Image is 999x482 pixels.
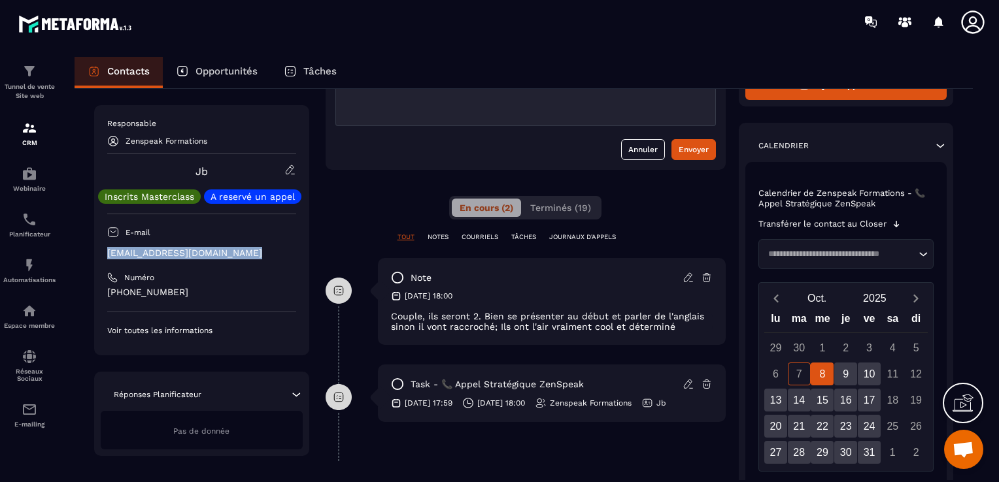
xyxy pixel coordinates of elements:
p: Zenspeak Formations [126,137,207,146]
button: Next month [904,289,928,307]
div: 14 [788,389,811,411]
div: 11 [881,362,904,385]
a: schedulerschedulerPlanificateur [3,202,56,248]
p: Transférer le contact au Closer [758,219,887,229]
div: 12 [905,362,928,385]
p: Calendrier de Zenspeak Formations - 📞 Appel Stratégique ZenSpeak [758,188,934,209]
span: Terminés (19) [530,202,591,213]
button: Envoyer [671,139,716,160]
img: logo [18,12,136,36]
p: Couple, ils seront 2. Bien se présenter au début et parler de l'anglais sinon il vont raccroché; ... [391,311,713,332]
p: Jb [656,398,666,408]
div: ma [787,310,811,332]
p: A reservé un appel [211,192,295,201]
p: Zenspeak Formations [550,398,632,408]
p: Numéro [124,272,154,283]
p: Tâches [303,65,337,77]
a: Jb [195,165,208,178]
p: Contacts [107,65,150,77]
div: 29 [811,441,834,464]
div: di [904,310,928,332]
p: Réponses Planificateur [114,389,201,400]
a: Tâches [271,57,350,88]
p: Réseaux Sociaux [3,368,56,382]
div: 4 [881,336,904,359]
div: 20 [764,415,787,438]
p: Opportunités [195,65,258,77]
button: Open years overlay [846,287,904,310]
a: emailemailE-mailing [3,392,56,438]
p: Planificateur [3,231,56,238]
button: En cours (2) [452,199,521,217]
div: 30 [834,441,857,464]
a: social-networksocial-networkRéseaux Sociaux [3,339,56,392]
div: 23 [834,415,857,438]
div: 17 [858,389,881,411]
div: Calendar wrapper [764,310,928,464]
a: Opportunités [163,57,271,88]
div: je [834,310,858,332]
a: formationformationTunnel de vente Site web [3,54,56,110]
div: 9 [834,362,857,385]
p: Webinaire [3,185,56,192]
p: task - 📞 Appel Stratégique ZenSpeak [411,378,584,391]
div: ve [858,310,881,332]
p: E-mail [126,227,150,238]
img: scheduler [22,212,37,227]
button: Open months overlay [788,287,846,310]
input: Search for option [764,248,916,261]
p: Automatisations [3,276,56,283]
p: Espace membre [3,322,56,329]
div: sa [881,310,904,332]
div: lu [764,310,788,332]
div: 10 [858,362,881,385]
div: 15 [811,389,834,411]
img: automations [22,166,37,182]
div: 27 [764,441,787,464]
img: social-network [22,349,37,364]
img: automations [22,303,37,319]
div: 1 [811,336,834,359]
div: 21 [788,415,811,438]
p: COURRIELS [462,233,498,242]
p: Responsable [107,118,296,129]
p: Calendrier [758,140,809,151]
div: 18 [881,389,904,411]
button: Previous month [764,289,788,307]
div: 8 [811,362,834,385]
div: 3 [858,336,881,359]
p: Voir toutes les informations [107,325,296,336]
span: En cours (2) [460,202,513,213]
p: TÂCHES [511,233,536,242]
p: [DATE] 18:00 [405,291,452,301]
div: Search for option [758,239,934,269]
div: 30 [788,336,811,359]
a: automationsautomationsAutomatisations [3,248,56,293]
button: Terminés (19) [522,199,599,217]
div: 31 [858,441,881,464]
div: 25 [881,415,904,438]
img: formation [22,63,37,79]
p: JOURNAUX D'APPELS [549,233,616,242]
div: Ouvrir le chat [944,430,983,469]
div: 2 [834,336,857,359]
a: automationsautomationsWebinaire [3,156,56,202]
p: TOUT [398,233,415,242]
p: [DATE] 17:59 [405,398,452,408]
p: Tunnel de vente Site web [3,82,56,101]
p: Inscrits Masterclass [105,192,194,201]
a: automationsautomationsEspace membre [3,293,56,339]
div: me [811,310,834,332]
div: 22 [811,415,834,438]
a: formationformationCRM [3,110,56,156]
img: automations [22,257,37,273]
p: E-mailing [3,421,56,428]
div: 1 [881,441,904,464]
div: 5 [905,336,928,359]
div: Envoyer [679,143,709,156]
p: [PHONE_NUMBER] [107,286,296,298]
div: 24 [858,415,881,438]
div: Calendar days [764,336,928,464]
img: formation [22,120,37,136]
div: 28 [788,441,811,464]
